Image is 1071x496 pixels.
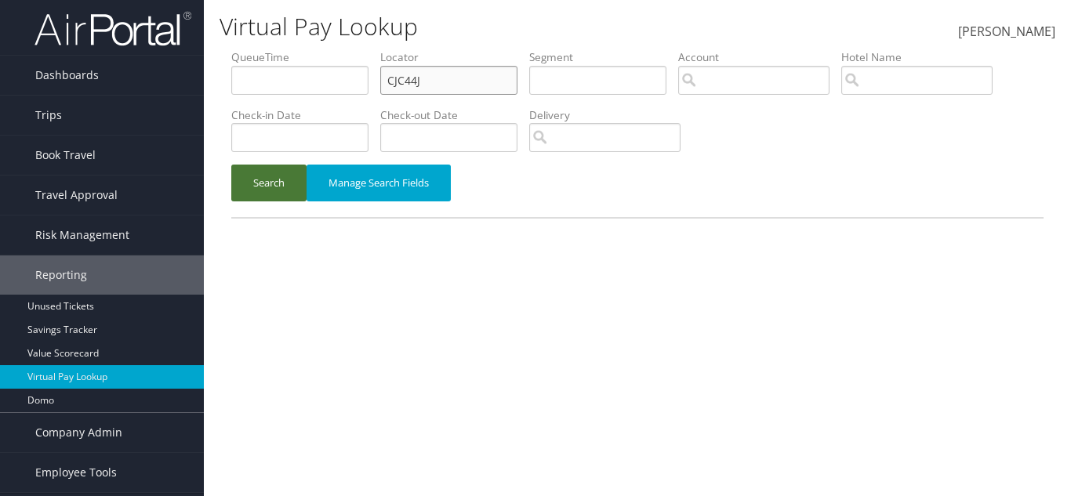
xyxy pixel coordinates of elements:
[380,49,529,65] label: Locator
[231,49,380,65] label: QueueTime
[35,56,99,95] span: Dashboards
[958,8,1055,56] a: [PERSON_NAME]
[35,176,118,215] span: Travel Approval
[35,453,117,492] span: Employee Tools
[529,107,692,123] label: Delivery
[231,107,380,123] label: Check-in Date
[958,23,1055,40] span: [PERSON_NAME]
[529,49,678,65] label: Segment
[220,10,777,43] h1: Virtual Pay Lookup
[35,96,62,135] span: Trips
[34,10,191,47] img: airportal-logo.png
[35,136,96,175] span: Book Travel
[678,49,841,65] label: Account
[307,165,451,201] button: Manage Search Fields
[35,413,122,452] span: Company Admin
[35,215,129,255] span: Risk Management
[841,49,1004,65] label: Hotel Name
[35,255,87,295] span: Reporting
[380,107,529,123] label: Check-out Date
[231,165,307,201] button: Search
